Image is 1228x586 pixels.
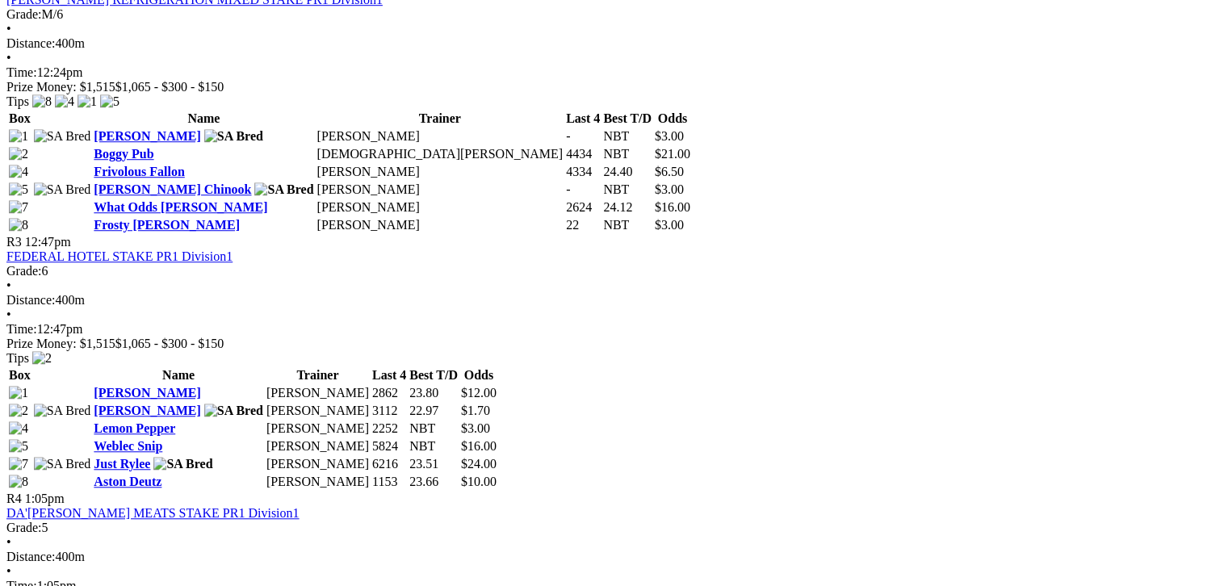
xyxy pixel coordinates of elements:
[204,129,263,144] img: SA Bred
[6,322,1222,337] div: 12:47pm
[655,200,690,214] span: $16.00
[9,386,28,400] img: 1
[6,521,42,534] span: Grade:
[6,564,11,578] span: •
[93,111,314,127] th: Name
[654,111,691,127] th: Odds
[9,457,28,471] img: 7
[6,535,11,549] span: •
[461,404,490,417] span: $1.70
[78,94,97,109] img: 1
[6,36,1222,51] div: 400m
[94,457,150,471] a: Just Rylee
[316,199,564,216] td: [PERSON_NAME]
[34,182,91,197] img: SA Bred
[6,7,1222,22] div: M/6
[6,235,22,249] span: R3
[25,235,71,249] span: 12:47pm
[266,438,370,454] td: [PERSON_NAME]
[602,164,652,180] td: 24.40
[371,421,407,437] td: 2252
[316,128,564,144] td: [PERSON_NAME]
[6,322,37,336] span: Time:
[93,367,264,383] th: Name
[266,456,370,472] td: [PERSON_NAME]
[6,278,11,292] span: •
[9,129,28,144] img: 1
[602,128,652,144] td: NBT
[6,550,1222,564] div: 400m
[316,182,564,198] td: [PERSON_NAME]
[9,200,28,215] img: 7
[565,182,601,198] td: -
[266,474,370,490] td: [PERSON_NAME]
[94,182,251,196] a: [PERSON_NAME] Chinook
[266,367,370,383] th: Trainer
[115,80,224,94] span: $1,065 - $300 - $150
[6,80,1222,94] div: Prize Money: $1,515
[94,386,200,400] a: [PERSON_NAME]
[461,439,497,453] span: $16.00
[6,506,300,520] a: DA'[PERSON_NAME] MEATS STAKE PR1 Division1
[602,199,652,216] td: 24.12
[371,474,407,490] td: 1153
[100,94,119,109] img: 5
[9,182,28,197] img: 5
[6,65,37,79] span: Time:
[9,475,28,489] img: 8
[94,404,200,417] a: [PERSON_NAME]
[34,404,91,418] img: SA Bred
[371,367,407,383] th: Last 4
[6,264,42,278] span: Grade:
[153,457,212,471] img: SA Bred
[409,403,459,419] td: 22.97
[461,475,497,488] span: $10.00
[565,217,601,233] td: 22
[6,264,1222,278] div: 6
[32,351,52,366] img: 2
[115,337,224,350] span: $1,065 - $300 - $150
[254,182,313,197] img: SA Bred
[9,147,28,161] img: 2
[94,475,161,488] a: Aston Deutz
[9,421,28,436] img: 4
[409,421,459,437] td: NBT
[6,492,22,505] span: R4
[371,456,407,472] td: 6216
[655,129,684,143] span: $3.00
[655,147,690,161] span: $21.00
[6,94,29,108] span: Tips
[371,385,407,401] td: 2862
[461,421,490,435] span: $3.00
[409,438,459,454] td: NBT
[94,165,184,178] a: Frivolous Fallon
[6,521,1222,535] div: 5
[655,182,684,196] span: $3.00
[94,200,267,214] a: What Odds [PERSON_NAME]
[371,403,407,419] td: 3112
[266,403,370,419] td: [PERSON_NAME]
[6,293,1222,308] div: 400m
[9,111,31,125] span: Box
[316,164,564,180] td: [PERSON_NAME]
[9,404,28,418] img: 2
[316,217,564,233] td: [PERSON_NAME]
[55,94,74,109] img: 4
[6,7,42,21] span: Grade:
[460,367,497,383] th: Odds
[6,308,11,321] span: •
[6,65,1222,80] div: 12:24pm
[565,128,601,144] td: -
[316,111,564,127] th: Trainer
[9,368,31,382] span: Box
[9,165,28,179] img: 4
[602,217,652,233] td: NBT
[6,22,11,36] span: •
[461,386,497,400] span: $12.00
[204,404,263,418] img: SA Bred
[266,385,370,401] td: [PERSON_NAME]
[9,218,28,232] img: 8
[9,439,28,454] img: 5
[34,129,91,144] img: SA Bred
[461,457,497,471] span: $24.00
